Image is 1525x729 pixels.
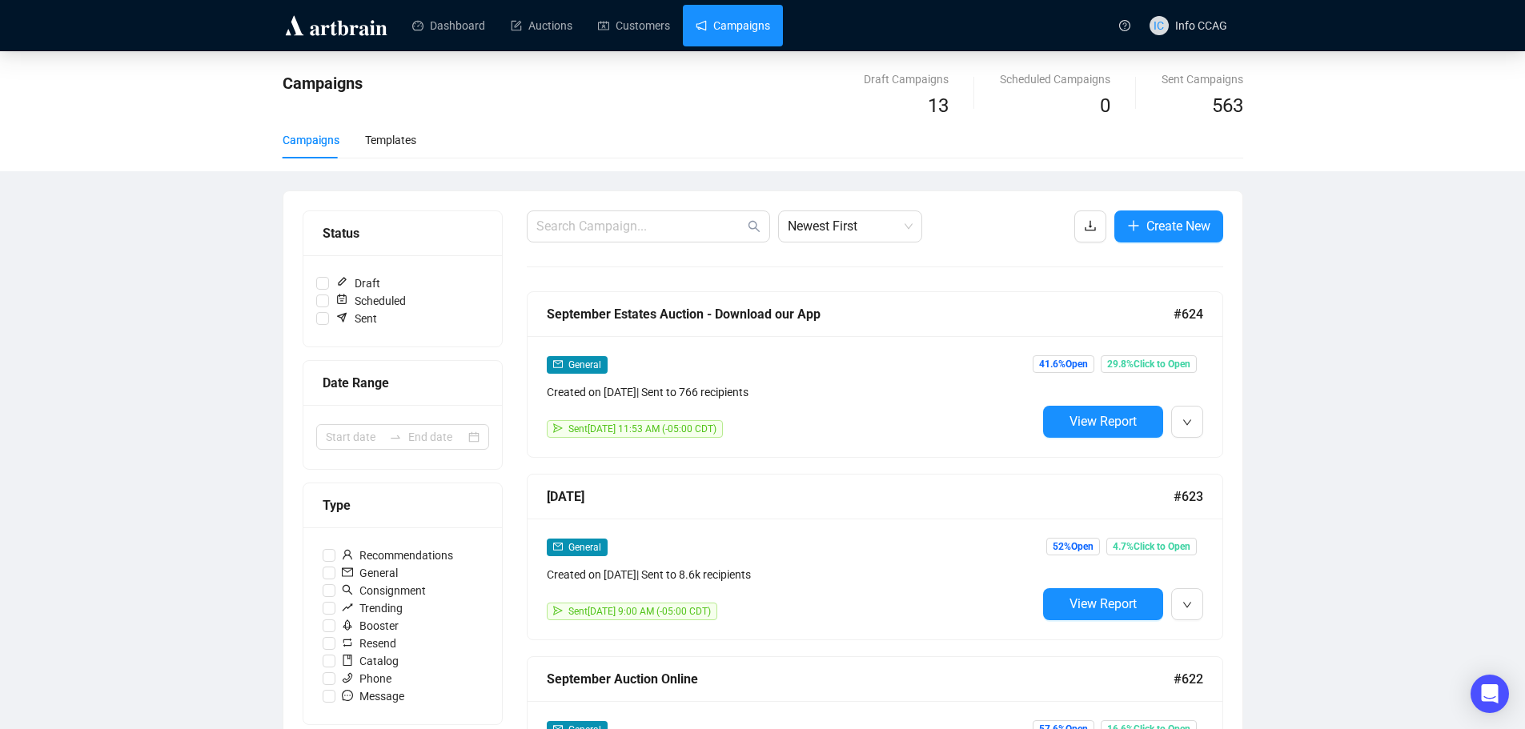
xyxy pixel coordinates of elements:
[928,94,949,117] span: 13
[1175,19,1227,32] span: Info CCAG
[527,291,1223,458] a: September Estates Auction - Download our App#624mailGeneralCreated on [DATE]| Sent to 766 recipie...
[568,606,711,617] span: Sent [DATE] 9:00 AM (-05:00 CDT)
[342,602,353,613] span: rise
[511,5,572,46] a: Auctions
[1100,94,1110,117] span: 0
[547,566,1037,583] div: Created on [DATE] | Sent to 8.6k recipients
[553,606,563,615] span: send
[547,487,1174,507] div: [DATE]
[342,549,353,560] span: user
[748,220,760,233] span: search
[696,5,770,46] a: Campaigns
[342,584,353,595] span: search
[1101,355,1197,373] span: 29.8% Click to Open
[1212,94,1243,117] span: 563
[527,474,1223,640] a: [DATE]#623mailGeneralCreated on [DATE]| Sent to 8.6k recipientssendSent[DATE] 9:00 AM (-05:00 CDT...
[329,292,412,310] span: Scheduled
[1174,304,1203,324] span: #624
[1046,538,1100,555] span: 52% Open
[1154,17,1164,34] span: IC
[598,5,670,46] a: Customers
[1070,414,1137,429] span: View Report
[342,619,353,631] span: rocket
[1084,219,1097,232] span: download
[335,652,405,670] span: Catalog
[864,70,949,88] div: Draft Campaigns
[568,423,716,435] span: Sent [DATE] 11:53 AM (-05:00 CDT)
[408,428,465,446] input: End date
[553,423,563,433] span: send
[547,304,1174,324] div: September Estates Auction - Download our App
[1182,600,1192,610] span: down
[389,431,402,443] span: swap-right
[365,131,416,149] div: Templates
[326,428,383,446] input: Start date
[1127,219,1140,232] span: plus
[335,670,398,687] span: Phone
[412,5,485,46] a: Dashboard
[323,495,483,515] div: Type
[342,672,353,683] span: phone
[335,687,411,705] span: Message
[342,655,353,666] span: book
[335,635,403,652] span: Resend
[335,599,409,617] span: Trending
[553,542,563,551] span: mail
[329,274,387,292] span: Draft
[1033,355,1094,373] span: 41.6% Open
[1000,70,1110,88] div: Scheduled Campaigns
[1174,669,1203,689] span: #622
[1043,406,1163,438] button: View Report
[788,211,913,242] span: Newest First
[329,310,383,327] span: Sent
[1106,538,1197,555] span: 4.7% Click to Open
[547,669,1174,689] div: September Auction Online
[553,359,563,369] span: mail
[323,373,483,393] div: Date Range
[1182,418,1192,427] span: down
[342,567,353,578] span: mail
[335,582,432,599] span: Consignment
[568,542,601,553] span: General
[283,13,390,38] img: logo
[323,223,483,243] div: Status
[1174,487,1203,507] span: #623
[389,431,402,443] span: to
[1114,210,1223,242] button: Create New
[1162,70,1243,88] div: Sent Campaigns
[1119,20,1130,31] span: question-circle
[1070,596,1137,611] span: View Report
[547,383,1037,401] div: Created on [DATE] | Sent to 766 recipients
[335,617,405,635] span: Booster
[1471,675,1509,713] div: Open Intercom Messenger
[342,637,353,648] span: retweet
[1043,588,1163,620] button: View Report
[1146,216,1210,236] span: Create New
[335,547,460,564] span: Recommendations
[536,217,744,236] input: Search Campaign...
[568,359,601,371] span: General
[342,690,353,701] span: message
[335,564,404,582] span: General
[283,131,339,149] div: Campaigns
[283,74,363,93] span: Campaigns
